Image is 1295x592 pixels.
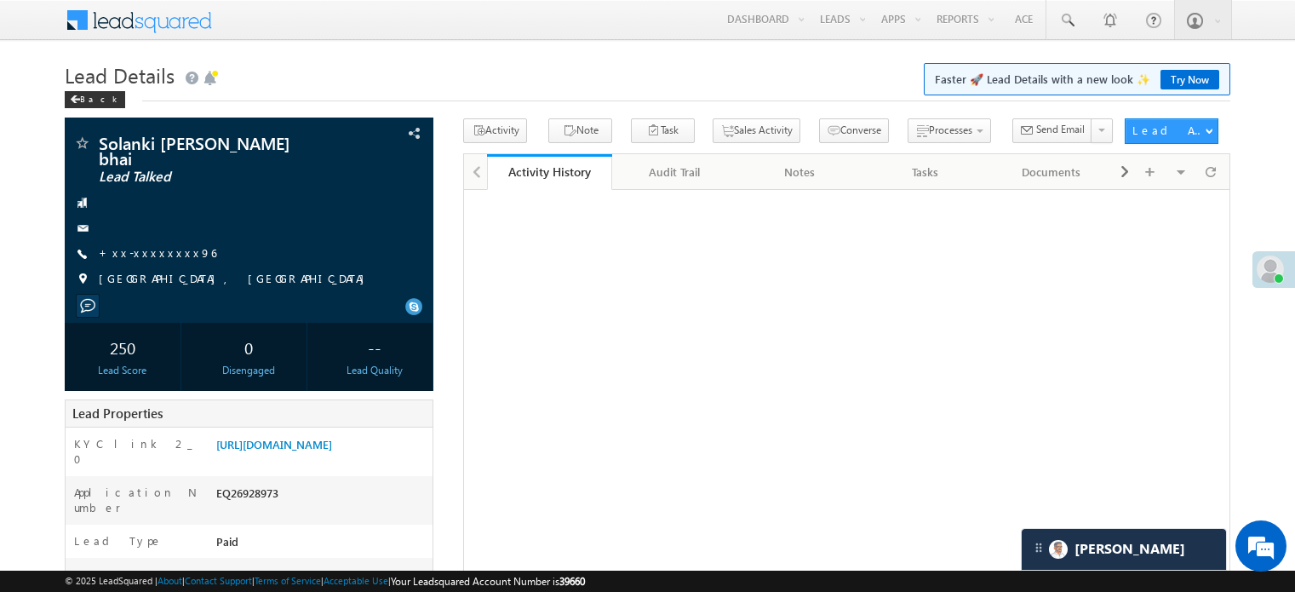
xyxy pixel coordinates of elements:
div: Back [65,91,125,108]
a: Audit Trail [612,154,737,190]
a: Activity History [487,154,612,190]
div: EQ26928973 [212,485,433,509]
span: [PERSON_NAME] [216,567,302,582]
span: © 2025 LeadSquared | | | | | [65,573,585,589]
label: Lead Type [74,533,163,549]
div: Disengaged [195,363,302,378]
button: Note [548,118,612,143]
button: Lead Actions [1125,118,1218,144]
button: Task [631,118,695,143]
span: Faster 🚀 Lead Details with a new look ✨ [935,71,1219,88]
div: Tasks [877,162,973,182]
a: Back [65,90,134,105]
a: [URL][DOMAIN_NAME] [216,437,332,451]
span: Send Email [1036,122,1085,137]
span: Your Leadsquared Account Number is [391,575,585,588]
label: KYC link 2_0 [74,436,198,467]
span: Lead Details [65,61,175,89]
span: Lead Properties [72,405,163,422]
label: Owner [74,566,114,582]
span: Lead Talked [99,169,327,186]
button: Processes [908,118,991,143]
div: 250 [69,331,176,363]
div: -- [321,331,428,363]
a: +xx-xxxxxxxx96 [99,245,216,260]
span: Solanki [PERSON_NAME] bhai [99,135,327,165]
button: Converse [819,118,889,143]
img: Carter [1049,540,1068,559]
div: Lead Score [69,363,176,378]
div: Activity History [500,164,599,180]
button: Sales Activity [713,118,800,143]
a: Terms of Service [255,575,321,586]
span: [GEOGRAPHIC_DATA], [GEOGRAPHIC_DATA] [99,271,373,288]
span: 39660 [559,575,585,588]
button: Send Email [1012,118,1092,143]
a: About [158,575,182,586]
div: Paid [212,533,433,557]
a: Try Now [1160,70,1219,89]
div: 0 [195,331,302,363]
button: Activity [463,118,527,143]
div: Documents [1003,162,1099,182]
div: carter-dragCarter[PERSON_NAME] [1021,528,1227,571]
a: Notes [738,154,863,190]
a: Documents [989,154,1115,190]
div: Notes [752,162,848,182]
a: Tasks [863,154,988,190]
a: Acceptable Use [324,575,388,586]
div: Lead Quality [321,363,428,378]
img: carter-drag [1032,541,1046,555]
div: Lead Actions [1132,123,1205,138]
div: Audit Trail [626,162,722,182]
label: Application Number [74,485,198,515]
span: Processes [929,124,972,136]
span: Carter [1074,541,1185,557]
a: Contact Support [185,575,252,586]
